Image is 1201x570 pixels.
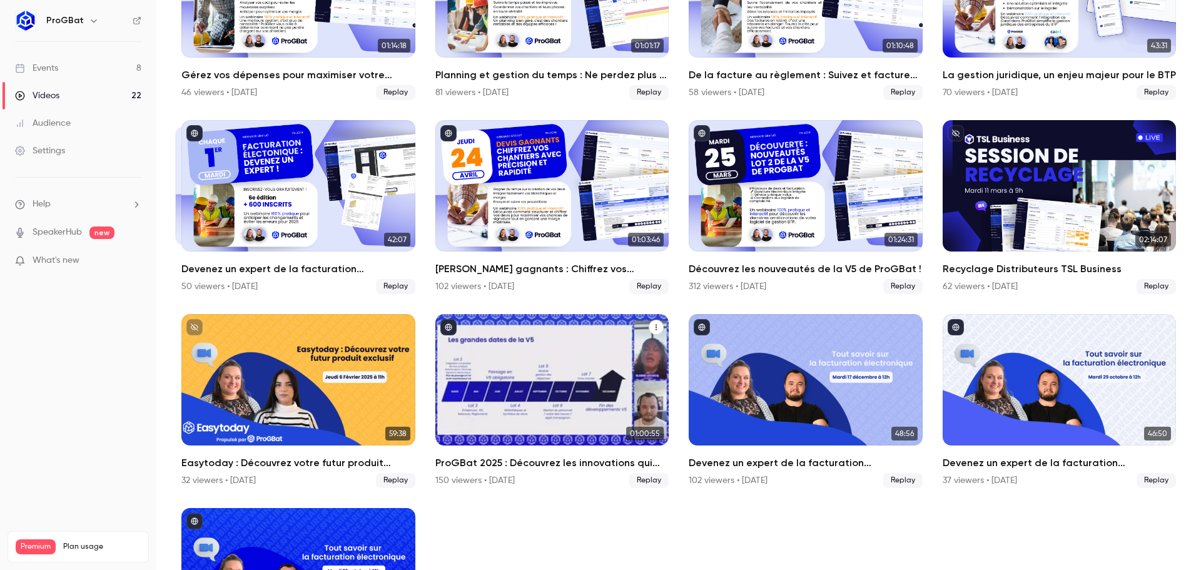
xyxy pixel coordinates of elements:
div: 32 viewers • [DATE] [181,474,256,487]
li: Devis gagnants : Chiffrez vos chantiers avec précision et rapidité [435,120,669,294]
div: 70 viewers • [DATE] [943,86,1018,99]
span: 48:56 [891,427,918,440]
li: Easytoday : Découvrez votre futur produit exclusif 🚀 [181,314,415,488]
h2: Easytoday : Découvrez votre futur produit exclusif 🚀 [181,455,415,471]
div: 312 viewers • [DATE] [689,280,766,293]
div: 46 viewers • [DATE] [181,86,257,99]
h2: De la facture au règlement : Suivez et facturez vos chantiers sans prise de tête [689,68,923,83]
button: published [694,125,710,141]
img: ProGBat [16,11,36,31]
span: 43:31 [1147,39,1171,53]
span: Replay [1137,279,1176,294]
span: Help [33,198,51,211]
span: Replay [1137,85,1176,100]
span: 46:50 [1144,427,1171,440]
div: Settings [15,145,65,157]
div: 150 viewers • [DATE] [435,474,515,487]
h2: [PERSON_NAME] gagnants : Chiffrez vos chantiers avec précision et rapidité [435,262,669,277]
span: Replay [629,85,669,100]
span: Replay [883,473,923,488]
span: Plan usage [63,542,141,552]
span: Replay [883,85,923,100]
a: 42:0742:07Devenez un expert de la facturation électronique 🚀50 viewers • [DATE]Replay [181,120,415,294]
div: 58 viewers • [DATE] [689,86,764,99]
span: Replay [1137,473,1176,488]
h2: Recyclage Distributeurs TSL Business [943,262,1177,277]
div: 102 viewers • [DATE] [689,474,768,487]
li: Devenez un expert de la facturation électronique 🚀 [943,314,1177,488]
h2: Gérez vos dépenses pour maximiser votre rentabilité [181,68,415,83]
h2: Devenez un expert de la facturation électronique 🚀 [689,455,923,471]
div: 81 viewers • [DATE] [435,86,509,99]
li: help-dropdown-opener [15,198,141,211]
span: Replay [376,279,415,294]
button: unpublished [186,319,203,335]
button: published [186,125,203,141]
span: 01:00:55 [626,427,664,440]
li: ProGBat 2025 : Découvrez les innovations qui transformeront votre activité ! 🚀 [435,314,669,488]
h2: Devenez un expert de la facturation électronique 🚀 [943,455,1177,471]
a: 59:38Easytoday : Découvrez votre futur produit exclusif 🚀32 viewers • [DATE]Replay [181,314,415,488]
h2: Découvrez les nouveautés de la V5 de ProGBat ! [689,262,923,277]
div: Audience [15,117,71,130]
button: published [440,319,457,335]
a: 01:03:46[PERSON_NAME] gagnants : Chiffrez vos chantiers avec précision et rapidité102 viewers • [... [435,120,669,294]
span: Replay [376,85,415,100]
h6: ProGBat [46,14,84,27]
a: 46:50Devenez un expert de la facturation électronique 🚀37 viewers • [DATE]Replay [943,314,1177,488]
button: published [186,513,203,529]
span: new [89,226,114,239]
h2: ProGBat 2025 : Découvrez les innovations qui transformeront votre activité ! 🚀 [435,455,669,471]
a: 48:56Devenez un expert de la facturation électronique 🚀102 viewers • [DATE]Replay [689,314,923,488]
a: 01:00:55ProGBat 2025 : Découvrez les innovations qui transformeront votre activité ! 🚀150 viewers... [435,314,669,488]
a: 01:24:31Découvrez les nouveautés de la V5 de ProGBat !312 viewers • [DATE]Replay [689,120,923,294]
li: Devenez un expert de la facturation électronique 🚀 [181,120,415,294]
span: Premium [16,539,56,554]
div: 50 viewers • [DATE] [181,280,258,293]
li: Devenez un expert de la facturation électronique 🚀 [689,314,923,488]
h2: Devenez un expert de la facturation électronique 🚀 [181,262,415,277]
span: 01:03:46 [628,233,664,247]
span: Replay [376,473,415,488]
span: 01:10:48 [883,39,918,53]
span: 02:14:07 [1135,233,1171,247]
a: 02:14:07Recyclage Distributeurs TSL Business62 viewers • [DATE]Replay [943,120,1177,294]
div: 62 viewers • [DATE] [943,280,1018,293]
button: published [694,319,710,335]
div: 37 viewers • [DATE] [943,474,1017,487]
li: Découvrez les nouveautés de la V5 de ProGBat ! [689,120,923,294]
iframe: Noticeable Trigger [126,255,141,267]
button: published [948,319,964,335]
span: Replay [629,473,669,488]
h2: Planning et gestion du temps : Ne perdez plus le fil de vos chantiers ! [435,68,669,83]
span: 01:24:31 [884,233,918,247]
span: Replay [629,279,669,294]
button: unpublished [948,125,964,141]
button: published [440,125,457,141]
span: Replay [883,279,923,294]
div: Events [15,62,58,74]
a: SpeakerHub [33,226,82,239]
li: Recyclage Distributeurs TSL Business [943,120,1177,294]
span: 01:01:17 [631,39,664,53]
div: 102 viewers • [DATE] [435,280,514,293]
h2: La gestion juridique, un enjeu majeur pour le BTP [943,68,1177,83]
span: What's new [33,254,79,267]
span: 42:07 [384,233,410,247]
span: 01:14:18 [378,39,410,53]
span: 59:38 [385,427,410,440]
div: Videos [15,89,59,102]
